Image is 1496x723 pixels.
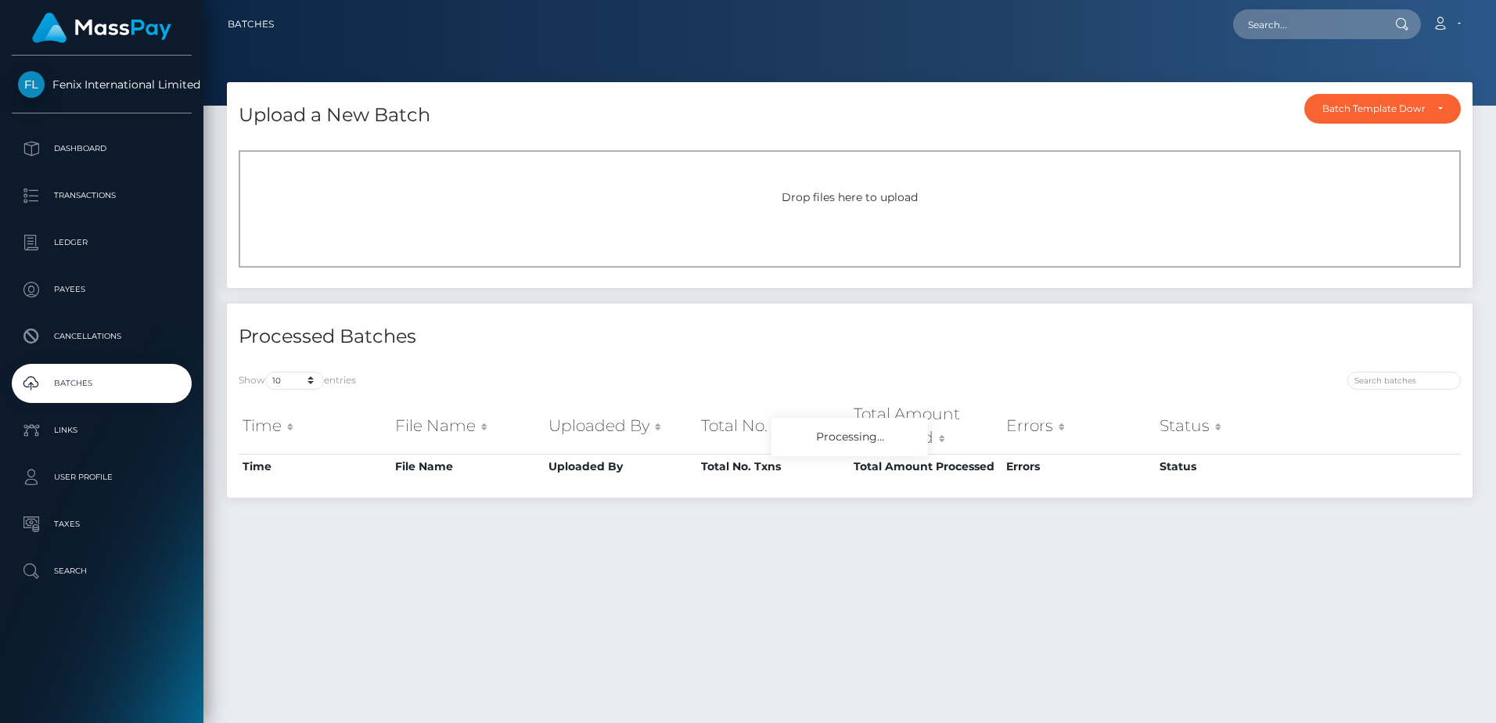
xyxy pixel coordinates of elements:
div: Batch Template Download [1322,103,1425,115]
p: Ledger [18,231,185,254]
th: Total Amount Processed [850,454,1002,479]
button: Batch Template Download [1304,94,1461,124]
p: Taxes [18,513,185,536]
input: Search batches [1347,372,1461,390]
a: Links [12,411,192,450]
th: Uploaded By [545,454,697,479]
th: Status [1156,454,1308,479]
span: Drop files here to upload [782,190,918,204]
th: Total No. Txns [697,398,850,454]
h4: Upload a New Batch [239,102,430,129]
p: Batches [18,372,185,395]
a: Ledger [12,223,192,262]
p: Payees [18,278,185,301]
a: Batches [228,8,274,41]
p: Cancellations [18,325,185,348]
th: Errors [1002,398,1155,454]
a: User Profile [12,458,192,497]
a: Payees [12,270,192,309]
th: Errors [1002,454,1155,479]
th: Status [1156,398,1308,454]
th: Total No. Txns [697,454,850,479]
img: Fenix International Limited [18,71,45,98]
p: User Profile [18,466,185,489]
p: Transactions [18,184,185,207]
th: File Name [391,398,544,454]
p: Search [18,559,185,583]
th: File Name [391,454,544,479]
th: Time [239,398,391,454]
div: Processing... [771,418,928,456]
a: Dashboard [12,129,192,168]
input: Search... [1233,9,1380,39]
select: Showentries [265,372,324,390]
p: Links [18,419,185,442]
p: Dashboard [18,137,185,160]
img: MassPay Logo [32,13,171,43]
a: Taxes [12,505,192,544]
a: Batches [12,364,192,403]
label: Show entries [239,372,356,390]
h4: Processed Batches [239,323,838,351]
a: Search [12,552,192,591]
th: Uploaded By [545,398,697,454]
a: Cancellations [12,317,192,356]
th: Total Amount Processed [850,398,1002,454]
a: Transactions [12,176,192,215]
span: Fenix International Limited [12,77,192,92]
th: Time [239,454,391,479]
